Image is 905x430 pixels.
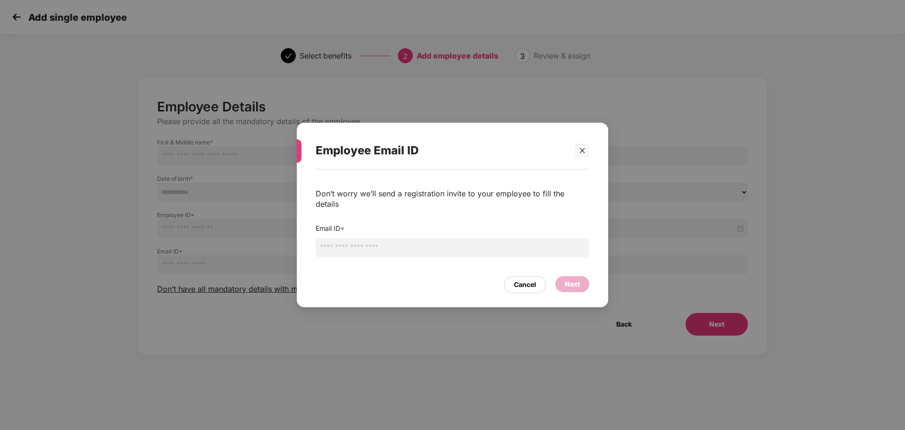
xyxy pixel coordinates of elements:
[316,188,589,209] div: Don’t worry we’ll send a registration invite to your employee to fill the details
[565,279,580,289] div: Next
[514,279,536,290] div: Cancel
[579,147,586,154] span: close
[316,224,344,232] label: Email ID
[316,132,567,169] div: Employee Email ID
